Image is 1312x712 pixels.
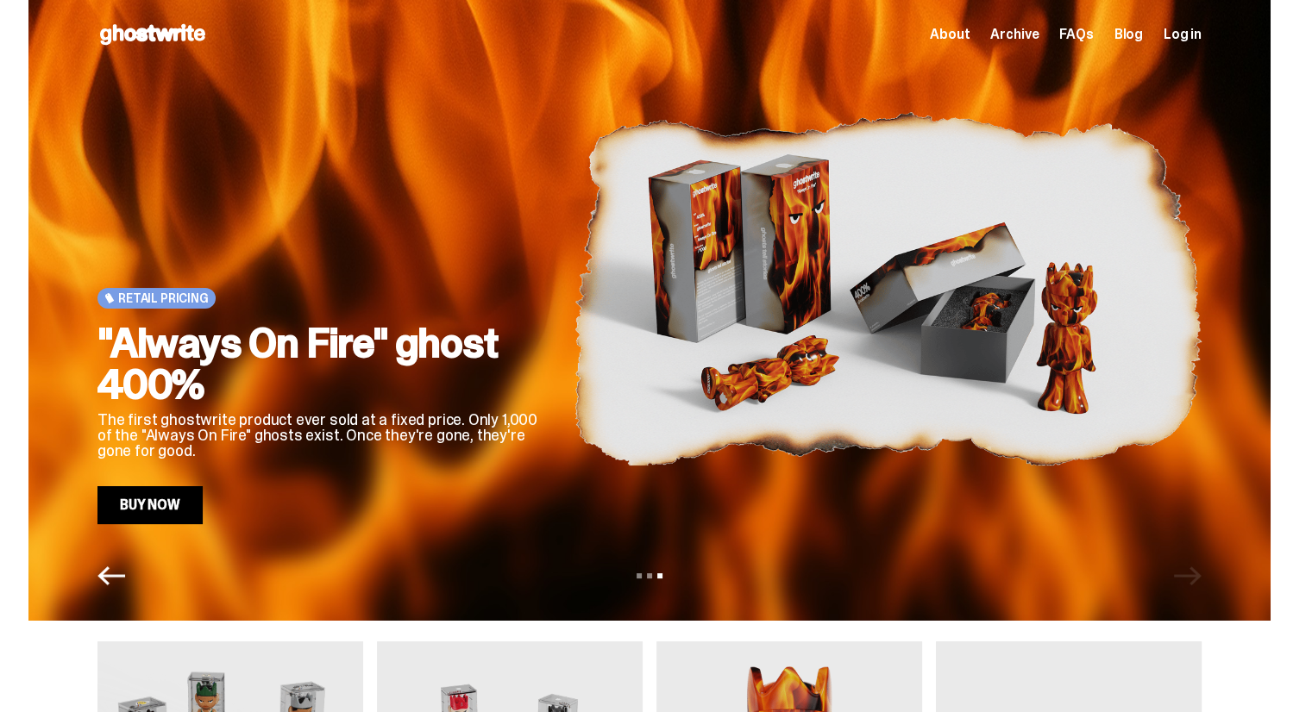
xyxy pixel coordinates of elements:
a: Blog [1114,28,1143,41]
button: View slide 2 [647,573,652,578]
img: "Always On Fire" ghost 400% [574,53,1202,524]
p: The first ghostwrite product ever sold at a fixed price. Only 1,000 of the "Always On Fire" ghost... [97,412,546,459]
button: Previous [97,562,125,590]
button: View slide 1 [637,573,642,578]
a: FAQs [1059,28,1093,41]
span: Retail Pricing [118,291,209,305]
a: Buy Now [97,486,203,524]
a: About [930,28,970,41]
button: View slide 3 [657,573,662,578]
a: Log in [1164,28,1202,41]
a: Archive [990,28,1039,41]
h2: "Always On Fire" ghost 400% [97,322,546,405]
